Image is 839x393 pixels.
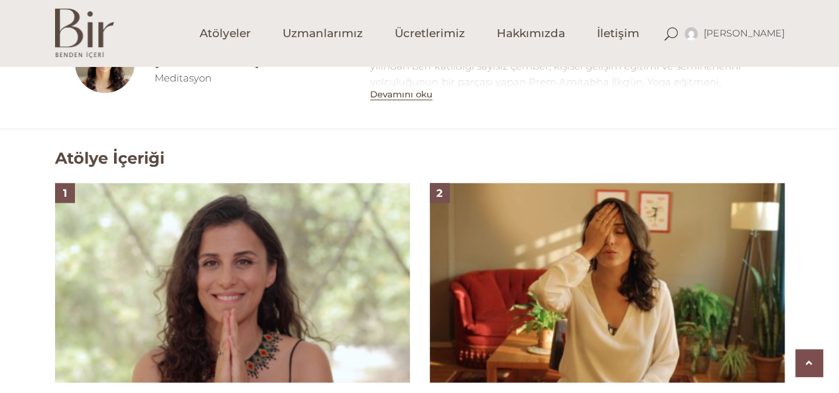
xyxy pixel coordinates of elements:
span: [PERSON_NAME] [704,27,785,39]
span: Hakkımızda [497,26,565,41]
span: 2 [436,187,442,199]
span: Uzmanlarımız [283,26,363,41]
span: 1 [63,187,67,199]
span: İletişim [597,26,639,41]
span: Ücretlerimiz [395,26,465,41]
button: Devamını oku [370,89,432,100]
h2: Atölye İçeriği [55,149,164,168]
span: Atölyeler [200,26,251,41]
a: Meditasyon [155,72,212,84]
